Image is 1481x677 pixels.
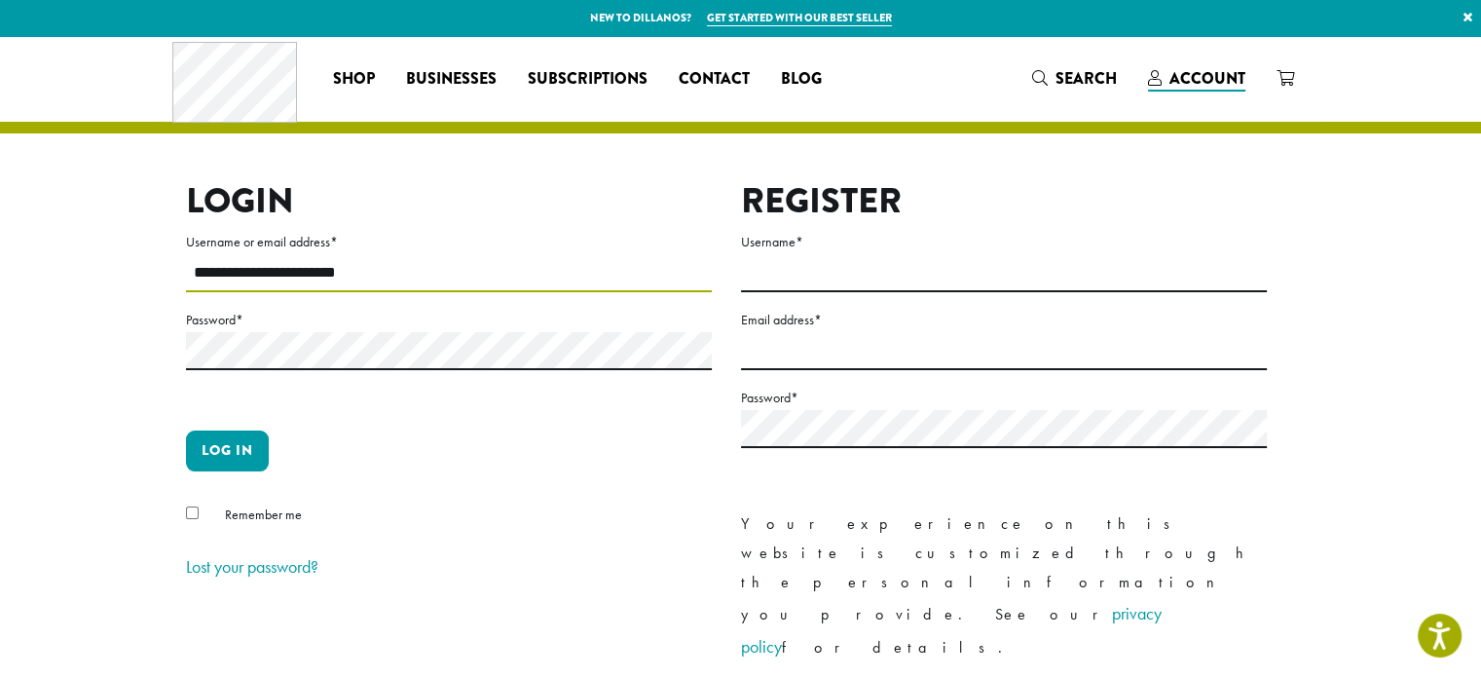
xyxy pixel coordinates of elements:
[186,308,712,332] label: Password
[741,386,1267,410] label: Password
[1055,67,1117,90] span: Search
[741,602,1162,658] a: privacy policy
[317,63,390,94] a: Shop
[186,180,712,222] h2: Login
[1169,67,1245,90] span: Account
[186,555,318,578] a: Lost your password?
[186,431,269,471] button: Log in
[707,10,892,26] a: Get started with our best seller
[741,180,1267,222] h2: Register
[741,230,1267,254] label: Username
[333,67,375,92] span: Shop
[679,67,750,92] span: Contact
[406,67,497,92] span: Businesses
[225,506,302,523] span: Remember me
[186,230,712,254] label: Username or email address
[741,308,1267,332] label: Email address
[781,67,822,92] span: Blog
[1017,62,1132,94] a: Search
[528,67,648,92] span: Subscriptions
[741,509,1267,663] p: Your experience on this website is customized through the personal information you provide. See o...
